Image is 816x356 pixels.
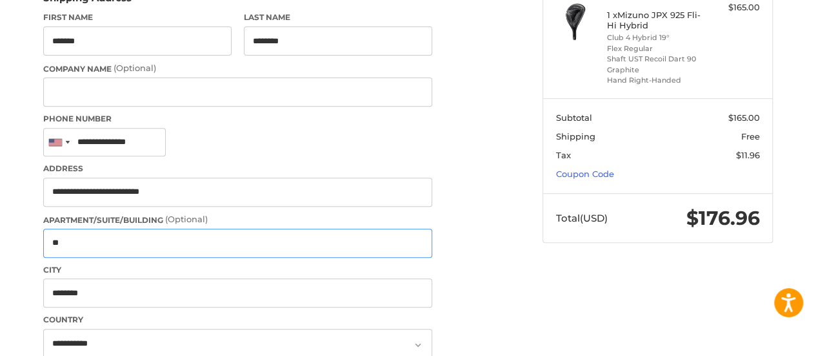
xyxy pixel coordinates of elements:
small: (Optional) [165,214,208,224]
small: (Optional) [114,63,156,73]
span: $165.00 [728,112,760,123]
a: Coupon Code [556,169,614,179]
li: Flex Regular [607,43,706,54]
label: Country [43,314,432,326]
label: Phone Number [43,113,432,125]
li: Shaft UST Recoil Dart 90 Graphite [607,54,706,75]
span: Shipping [556,131,595,141]
span: Subtotal [556,112,592,123]
div: $165.00 [709,1,760,14]
span: Total (USD) [556,212,608,224]
label: Company Name [43,62,432,75]
h4: 1 x Mizuno JPX 925 Fli-Hi Hybrid [607,10,706,31]
li: Club 4 Hybrid 19° [607,32,706,43]
label: City [43,264,432,276]
label: Address [43,163,432,174]
label: First Name [43,12,232,23]
span: Free [741,131,760,141]
div: United States: +1 [44,129,74,156]
span: $176.96 [686,206,760,230]
li: Hand Right-Handed [607,75,706,86]
label: Apartment/Suite/Building [43,213,432,226]
span: $11.96 [736,150,760,160]
span: Tax [556,150,571,160]
label: Last Name [244,12,432,23]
